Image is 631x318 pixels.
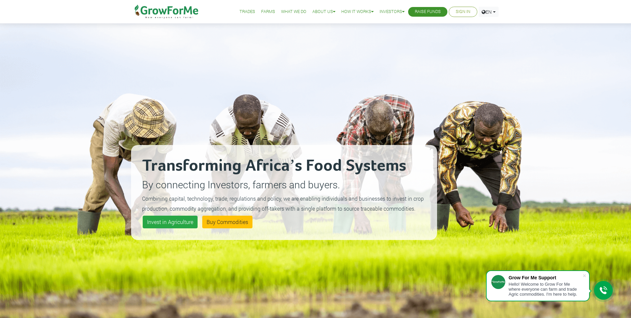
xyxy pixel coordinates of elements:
[261,8,275,15] a: Farms
[239,8,255,15] a: Trades
[142,195,424,212] small: Combining capital, technology, trade, regulations and policy, we are enabling individuals and bus...
[202,216,252,228] a: Buy Commodities
[509,282,582,297] div: Hello! Welcome to Grow For Me where everyone can farm and trade Agric commodities. I'm here to help.
[341,8,374,15] a: How it Works
[380,8,404,15] a: Investors
[456,8,470,15] a: Sign In
[509,275,582,280] div: Grow For Me Support
[143,216,198,228] a: Invest in Agriculture
[281,8,306,15] a: What We Do
[415,8,441,15] a: Raise Funds
[142,177,426,192] p: By connecting Investors, farmers and buyers.
[479,7,499,17] a: EN
[142,156,426,176] h2: Transforming Africa’s Food Systems
[312,8,335,15] a: About Us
